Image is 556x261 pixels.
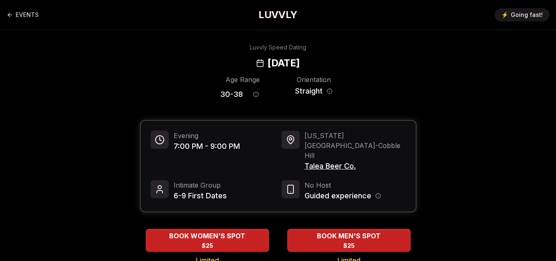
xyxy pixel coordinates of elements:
[305,160,406,172] span: Talea Beer Co.
[268,56,300,70] h2: [DATE]
[327,88,333,94] button: Orientation information
[174,131,240,141] span: Evening
[174,180,227,190] span: Intimate Group
[291,75,336,85] div: Orientation
[501,11,508,19] span: ⚡️
[375,193,381,199] button: Host information
[258,8,297,21] a: LUVVLY
[146,229,269,252] button: BOOK WOMEN'S SPOT - Limited
[250,43,306,52] div: Luvvly Speed Dating
[7,7,39,23] a: Back to events
[343,242,355,250] span: $25
[305,190,371,202] span: Guided experience
[511,11,543,19] span: Going fast!
[220,89,243,100] span: 30 - 38
[167,231,247,241] span: BOOK WOMEN'S SPOT
[247,85,265,103] button: Age range information
[220,75,265,85] div: Age Range
[305,180,381,190] span: No Host
[174,190,227,202] span: 6-9 First Dates
[315,231,382,241] span: BOOK MEN'S SPOT
[287,229,411,252] button: BOOK MEN'S SPOT - Limited
[305,131,406,160] span: [US_STATE][GEOGRAPHIC_DATA] - Cobble Hill
[174,141,240,152] span: 7:00 PM - 9:00 PM
[295,85,323,97] span: Straight
[202,242,213,250] span: $25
